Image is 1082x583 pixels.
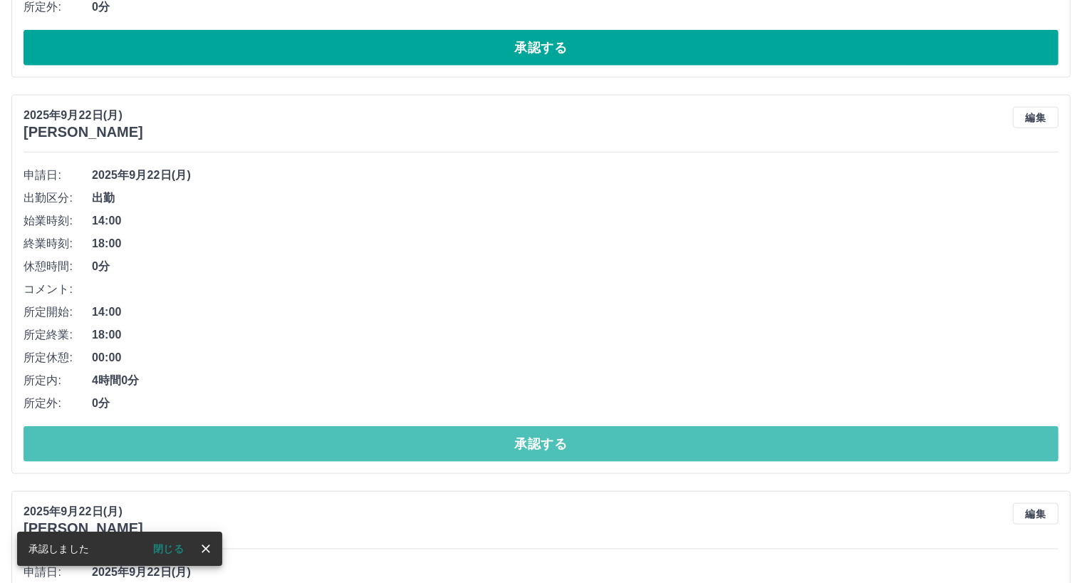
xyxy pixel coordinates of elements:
[24,349,92,366] span: 所定休憩:
[1013,107,1058,128] button: 編集
[24,167,92,184] span: 申請日:
[1013,503,1058,525] button: 編集
[24,395,92,412] span: 所定外:
[24,503,143,520] p: 2025年9月22日(月)
[24,520,143,537] h3: [PERSON_NAME]
[24,564,92,581] span: 申請日:
[92,349,1058,366] span: 00:00
[92,395,1058,412] span: 0分
[24,124,143,140] h3: [PERSON_NAME]
[24,304,92,321] span: 所定開始:
[24,190,92,207] span: 出勤区分:
[92,326,1058,344] span: 18:00
[24,372,92,389] span: 所定内:
[24,235,92,252] span: 終業時刻:
[92,212,1058,229] span: 14:00
[24,281,92,298] span: コメント:
[92,564,1058,581] span: 2025年9月22日(月)
[195,538,217,559] button: close
[24,107,143,124] p: 2025年9月22日(月)
[24,212,92,229] span: 始業時刻:
[92,258,1058,275] span: 0分
[92,304,1058,321] span: 14:00
[24,426,1058,462] button: 承認する
[92,167,1058,184] span: 2025年9月22日(月)
[92,190,1058,207] span: 出勤
[92,235,1058,252] span: 18:00
[24,30,1058,66] button: 承認する
[92,372,1058,389] span: 4時間0分
[24,258,92,275] span: 休憩時間:
[142,538,195,559] button: 閉じる
[24,326,92,344] span: 所定終業:
[28,536,89,562] div: 承認しました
